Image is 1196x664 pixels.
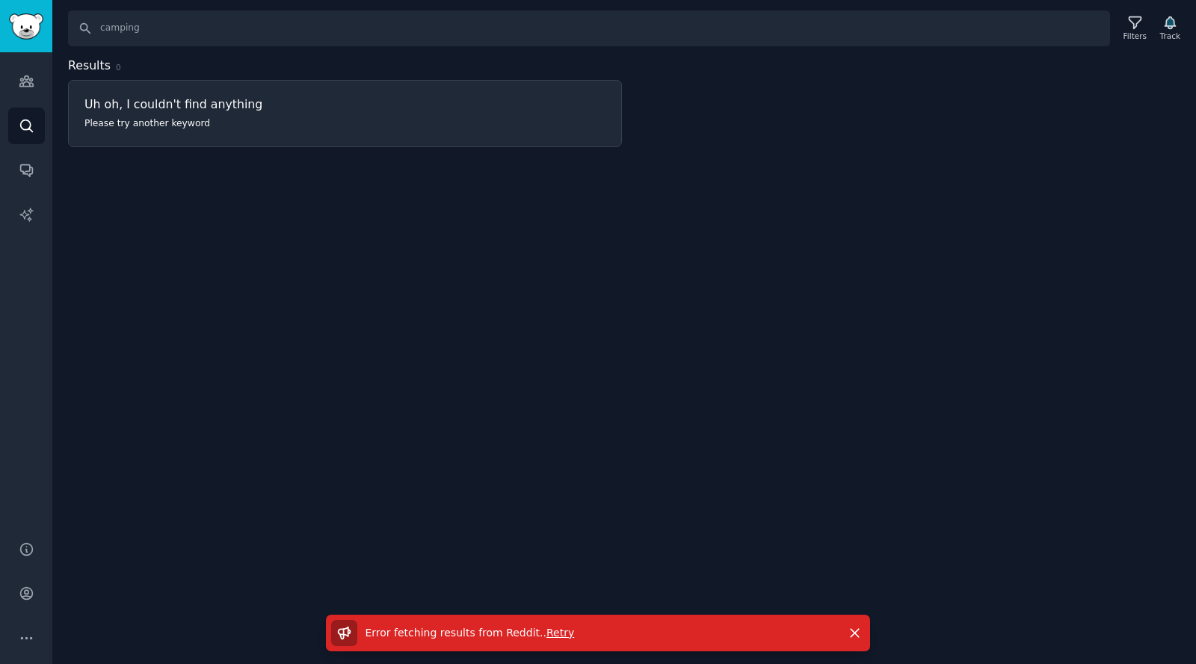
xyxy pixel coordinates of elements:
[1123,31,1147,41] div: Filters
[366,627,546,639] span: Error fetching results from Reddit. .
[546,627,574,639] span: Retry
[84,117,461,131] p: Please try another keyword
[68,57,111,75] span: Results
[68,10,1110,46] input: Search Keyword
[1160,31,1180,41] div: Track
[84,96,605,112] h3: Uh oh, I couldn't find anything
[116,63,121,72] span: 0
[9,13,43,40] img: GummySearch logo
[1155,13,1186,44] button: Track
